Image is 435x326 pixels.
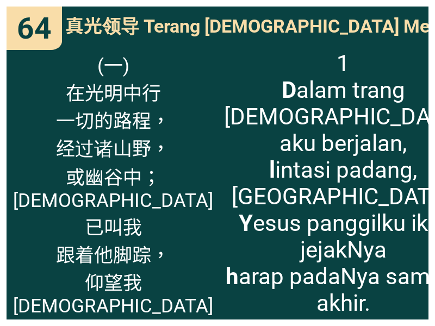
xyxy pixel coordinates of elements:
b: Y [239,210,253,236]
b: l [269,156,275,183]
b: h [226,263,239,290]
span: 64 [17,11,52,46]
b: D [282,77,296,103]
